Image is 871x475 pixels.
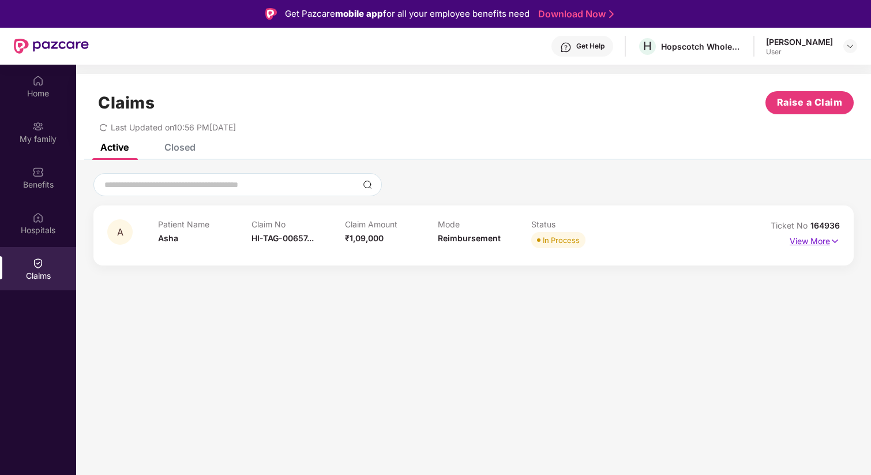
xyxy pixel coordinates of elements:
div: Closed [164,141,196,153]
p: Patient Name [158,219,251,229]
img: svg+xml;base64,PHN2ZyBpZD0iU2VhcmNoLTMyeDMyIiB4bWxucz0iaHR0cDovL3d3dy53My5vcmcvMjAwMC9zdmciIHdpZH... [363,180,372,189]
span: Last Updated on 10:56 PM[DATE] [111,122,236,132]
p: Claim No [251,219,345,229]
img: svg+xml;base64,PHN2ZyBpZD0iSG9tZSIgeG1sbnM9Imh0dHA6Ly93d3cudzMub3JnLzIwMDAvc3ZnIiB3aWR0aD0iMjAiIG... [32,75,44,87]
img: svg+xml;base64,PHN2ZyB3aWR0aD0iMjAiIGhlaWdodD0iMjAiIHZpZXdCb3g9IjAgMCAyMCAyMCIgZmlsbD0ibm9uZSIgeG... [32,121,44,132]
button: Raise a Claim [765,91,854,114]
img: svg+xml;base64,PHN2ZyBpZD0iSG9zcGl0YWxzIiB4bWxucz0iaHR0cDovL3d3dy53My5vcmcvMjAwMC9zdmciIHdpZHRoPS... [32,212,44,223]
div: Active [100,141,129,153]
div: Get Pazcare for all your employee benefits need [285,7,530,21]
img: New Pazcare Logo [14,39,89,54]
strong: mobile app [335,8,383,19]
a: Download Now [538,8,610,20]
p: Status [531,219,625,229]
span: redo [99,122,107,132]
span: HI-TAG-00657... [251,233,314,243]
p: Claim Amount [345,219,438,229]
span: Asha [158,233,178,243]
div: In Process [543,234,580,246]
span: Raise a Claim [777,95,843,110]
img: svg+xml;base64,PHN2ZyBpZD0iQ2xhaW0iIHhtbG5zPSJodHRwOi8vd3d3LnczLm9yZy8yMDAwL3N2ZyIgd2lkdGg9IjIwIi... [32,257,44,269]
img: svg+xml;base64,PHN2ZyBpZD0iQmVuZWZpdHMiIHhtbG5zPSJodHRwOi8vd3d3LnczLm9yZy8yMDAwL3N2ZyIgd2lkdGg9Ij... [32,166,44,178]
img: svg+xml;base64,PHN2ZyBpZD0iRHJvcGRvd24tMzJ4MzIiIHhtbG5zPSJodHRwOi8vd3d3LnczLm9yZy8yMDAwL3N2ZyIgd2... [846,42,855,51]
span: H [643,39,652,53]
h1: Claims [98,93,155,113]
span: 164936 [810,220,840,230]
span: Ticket No [771,220,810,230]
img: Logo [265,8,277,20]
div: User [766,47,833,57]
div: Get Help [576,42,605,51]
img: svg+xml;base64,PHN2ZyB4bWxucz0iaHR0cDovL3d3dy53My5vcmcvMjAwMC9zdmciIHdpZHRoPSIxNyIgaGVpZ2h0PSIxNy... [830,235,840,248]
p: View More [790,232,840,248]
p: Mode [438,219,531,229]
span: Reimbursement [438,233,501,243]
img: Stroke [609,8,614,20]
div: [PERSON_NAME] [766,36,833,47]
div: Hopscotch Wholesale Trading Private Limited [661,41,742,52]
img: svg+xml;base64,PHN2ZyBpZD0iSGVscC0zMngzMiIgeG1sbnM9Imh0dHA6Ly93d3cudzMub3JnLzIwMDAvc3ZnIiB3aWR0aD... [560,42,572,53]
span: ₹1,09,000 [345,233,384,243]
span: A [117,227,123,237]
